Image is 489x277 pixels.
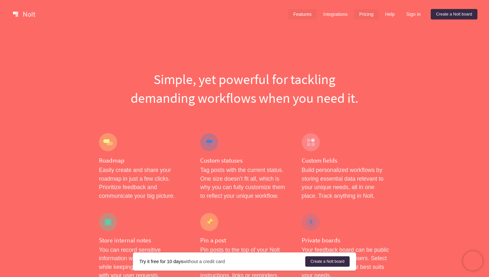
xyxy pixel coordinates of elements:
p: Tag posts with the current status. One size doesn’t fit all, which is why you can fully customize... [200,166,288,200]
strong: Try it free for 10 days [139,259,183,264]
h4: Custom statuses [200,156,288,165]
h4: Roadmap [99,156,187,165]
h1: Simple, yet powerful for tackling demanding workflows when you need it. [99,70,390,107]
h4: Private boards [302,236,390,244]
p: Easily create and share your roadmap in just a few clicks. Prioritize feedback and communicate yo... [99,166,187,200]
a: Help [380,9,400,19]
iframe: Chatra live chat [463,251,483,271]
a: Integrations [318,9,353,19]
p: Build personalized workflows by storing essential data relevant to your unique needs, all in one ... [302,166,390,200]
a: Create a Nolt board [431,9,477,19]
a: Pricing [354,9,379,19]
h4: Custom fields [302,156,390,165]
a: Create a Nolt board [305,256,350,267]
div: without a credit card [139,258,305,265]
h4: Store internal notes [99,236,187,244]
h4: Pin a post [200,236,288,244]
a: Sign in [401,9,426,19]
a: Features [288,9,317,19]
